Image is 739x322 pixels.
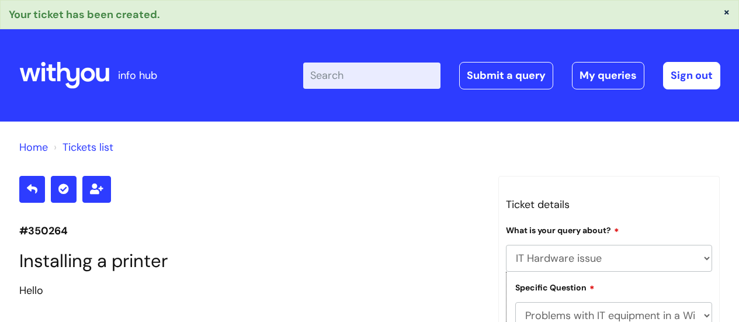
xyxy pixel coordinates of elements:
[506,195,713,214] h3: Ticket details
[19,250,481,272] h1: Installing a printer
[459,62,553,89] a: Submit a query
[572,62,644,89] a: My queries
[63,140,113,154] a: Tickets list
[303,63,440,88] input: Search
[515,281,595,293] label: Specific Question
[19,140,48,154] a: Home
[19,138,48,157] li: Solution home
[506,224,619,236] label: What is your query about?
[663,62,720,89] a: Sign out
[723,6,730,17] button: ×
[51,138,113,157] li: Tickets list
[118,66,157,85] p: info hub
[303,62,720,89] div: | -
[19,221,481,240] p: #350264
[19,281,481,300] div: Hello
